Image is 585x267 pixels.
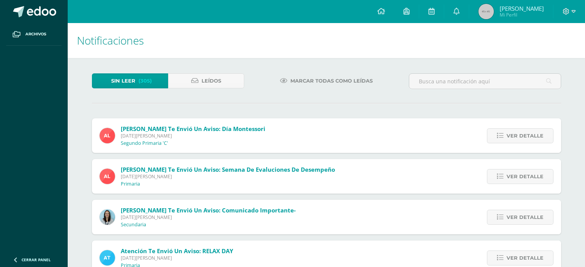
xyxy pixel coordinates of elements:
[507,129,543,143] span: Ver detalle
[121,247,233,255] span: Atención te envió un aviso: RELAX DAY
[121,140,168,146] p: Segundo Primaria 'C'
[500,12,544,18] span: Mi Perfil
[270,73,382,88] a: Marcar todas como leídas
[121,206,296,214] span: [PERSON_NAME] te envió un aviso: Comunicado importante-
[478,4,494,19] img: 45x45
[100,169,115,184] img: 2ffea78c32313793fe3641c097813157.png
[92,73,168,88] a: Sin leer(305)
[290,74,373,88] span: Marcar todas como leídas
[121,173,335,180] span: [DATE][PERSON_NAME]
[121,133,265,139] span: [DATE][PERSON_NAME]
[507,210,543,224] span: Ver detalle
[500,5,544,12] span: [PERSON_NAME]
[409,74,561,89] input: Busca una notificación aquí
[121,214,296,221] span: [DATE][PERSON_NAME]
[100,128,115,143] img: 2ffea78c32313793fe3641c097813157.png
[111,74,135,88] span: Sin leer
[202,74,221,88] span: Leídos
[121,181,140,187] p: Primaria
[138,74,152,88] span: (305)
[25,31,46,37] span: Archivos
[168,73,244,88] a: Leídos
[100,209,115,225] img: aed16db0a88ebd6752f21681ad1200a1.png
[507,251,543,265] span: Ver detalle
[507,169,543,184] span: Ver detalle
[121,125,265,133] span: [PERSON_NAME] te envió un aviso: Día Montessori
[77,33,144,48] span: Notificaciones
[121,166,335,173] span: [PERSON_NAME] te envió un aviso: Semana de Evaluciones de Desempeño
[6,23,62,46] a: Archivos
[100,250,115,265] img: 9fc725f787f6a993fc92a288b7a8b70c.png
[121,255,233,261] span: [DATE][PERSON_NAME]
[22,257,51,262] span: Cerrar panel
[121,222,146,228] p: Secundaria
